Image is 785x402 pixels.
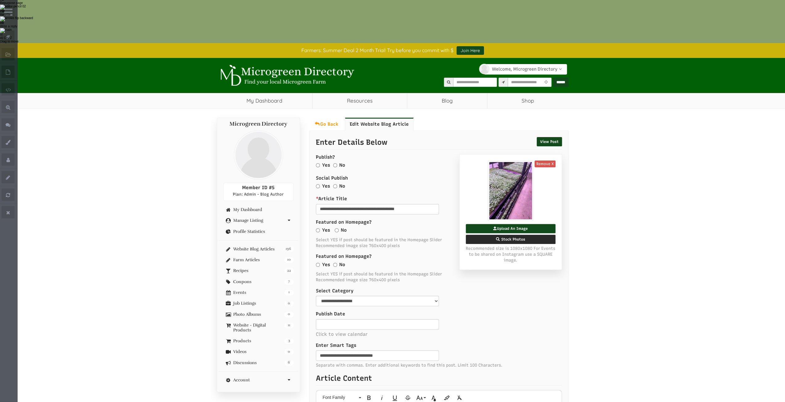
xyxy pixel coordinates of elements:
[316,137,562,149] p: Enter Details Below
[284,301,294,306] span: 0
[312,93,407,108] a: Resources
[284,323,294,328] span: 11
[242,185,275,190] span: Member ID #5
[284,312,294,317] span: 0
[316,163,320,167] input: Yes
[339,262,345,268] label: No
[284,268,294,274] span: 22
[212,46,573,55] div: Farmers: Summer Deal 2 Month Trial! Try before you commit with $
[316,175,562,181] label: Social Publish
[223,290,294,295] a: 1 Events
[223,349,294,354] a: 0 Videos
[309,118,343,131] a: Go Back
[223,323,294,332] a: 11 Website - Digital Products
[284,279,294,285] span: 7
[537,137,562,146] a: View Post
[487,93,568,108] a: Shop
[223,339,294,343] a: 3 Products
[333,184,337,188] input: No
[333,163,337,167] input: No
[217,65,356,86] img: Microgreen Directory
[316,296,439,306] select: select-1
[223,279,294,284] a: 7 Coupons
[284,290,294,295] span: 1
[333,263,337,267] input: No
[316,342,562,349] label: Enter Smart Tags
[223,229,294,234] a: Profile Statistics
[479,64,490,74] img: profile profile holder
[316,331,562,338] p: Click to view calendar
[316,196,562,202] label: Article Title
[223,218,294,223] a: Manage Listing
[322,262,330,268] label: Yes
[316,253,562,260] label: Featured on Homepage?
[484,64,567,75] a: Welcome, Microgreen Directory
[316,271,562,283] span: Select YES if post should be featured in the Homepage Slider Recommended image size 760x400 pixels
[322,183,330,189] label: Yes
[284,360,294,366] span: 6
[316,228,320,232] input: Yes
[223,268,294,273] a: 22 Recipes
[316,154,562,160] label: Publish?
[335,228,339,232] input: No
[322,162,330,169] label: Yes
[223,312,294,317] a: 0 Photo Albums
[316,362,562,368] span: Separate with commas. Enter additional keywords to find this post. Limit 100 Characters.
[234,130,283,180] img: profile profile holder
[284,349,294,355] span: 0
[339,183,345,189] label: No
[316,288,562,294] label: Select Category
[223,258,294,262] a: 10 Farm Articles
[223,247,294,251] a: 196 Website Blog Articles
[407,93,487,108] a: Blog
[341,227,347,233] label: No
[284,257,294,263] span: 10
[283,246,293,252] span: 196
[316,219,562,225] label: Featured on Homepage?
[223,360,294,365] a: 6 Discussions
[316,237,562,249] span: Select YES if post should be featured in the Homepage Slider Recommended image size 760x400 pixels
[233,192,284,197] span: Plan: Admin - Blog Author
[457,46,484,55] a: Join Here
[217,93,312,108] a: My Dashboard
[223,378,294,382] a: Account
[488,160,534,221] img: pphoto 460
[345,118,414,131] a: Edit Website Blog Article
[466,235,556,244] label: Stock Photos
[322,227,330,233] label: Yes
[466,224,556,233] label: Upload An Image
[284,338,294,344] span: 3
[223,121,294,127] h4: Microgreen Directory
[466,246,556,263] span: Recommended size is 1080x1080 For Events to be shared on Instagram use a SQUARE image.
[316,184,320,188] input: Yes
[535,160,556,167] a: Remove X
[316,263,320,267] input: Yes
[223,301,294,306] a: 0 Job Listings
[316,311,345,317] label: Publish Date
[339,162,345,169] label: No
[316,373,562,385] p: Article Content
[321,395,358,400] span: Font Family
[223,207,294,212] a: My Dashboard
[543,80,549,84] i: Use Current Location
